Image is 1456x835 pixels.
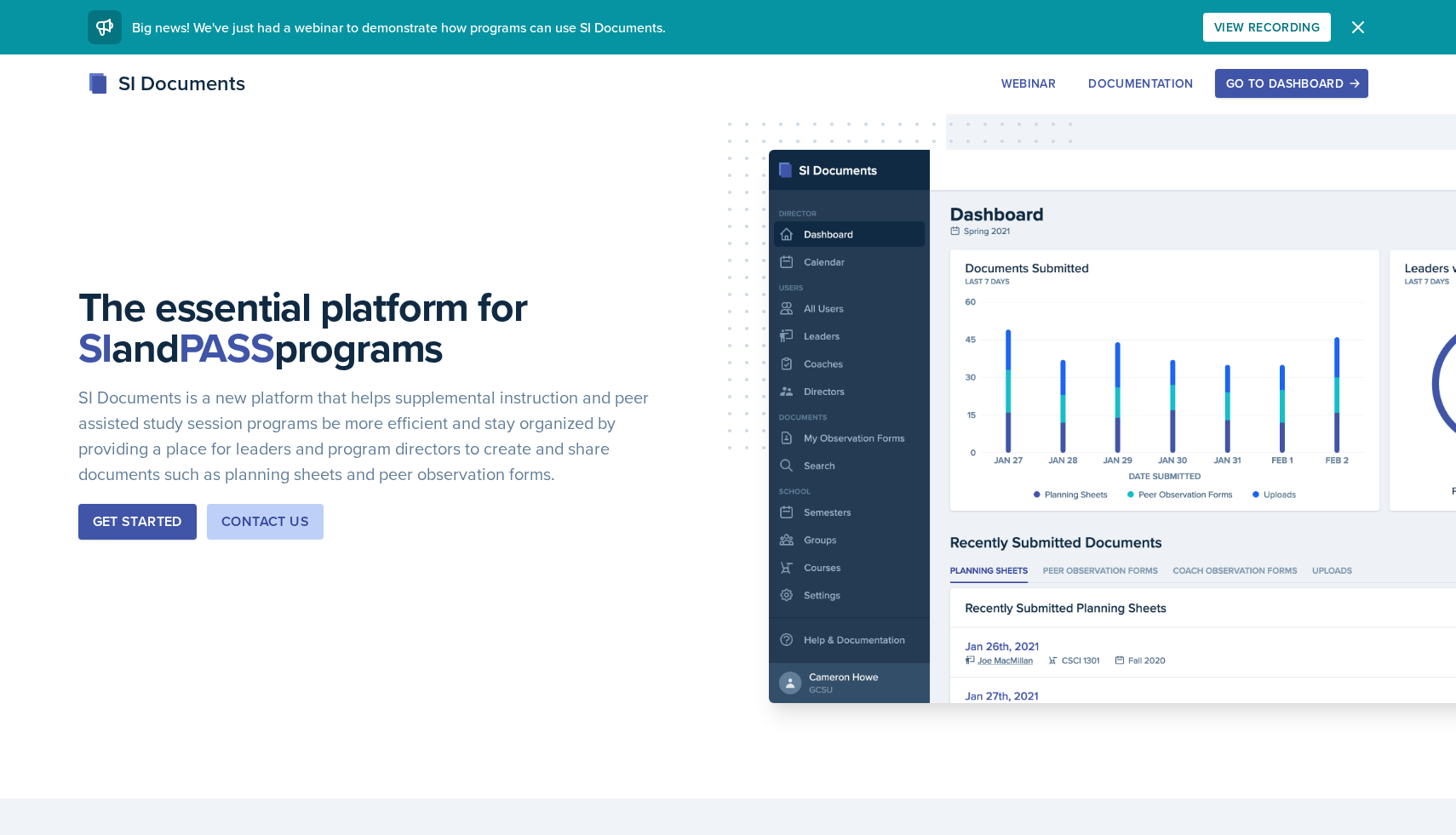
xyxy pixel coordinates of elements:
[207,504,324,540] button: Contact Us
[93,512,182,532] div: Get Started
[1214,20,1320,34] div: View Recording
[990,69,1067,98] button: Webinar
[1203,13,1331,42] button: View Recording
[1077,69,1205,98] button: Documentation
[1215,69,1368,98] button: Go to Dashboard
[78,504,197,540] button: Get Started
[221,512,309,532] div: Contact Us
[1088,77,1194,90] div: Documentation
[88,68,245,99] div: SI Documents
[132,18,666,37] span: Big news! We've just had a webinar to demonstrate how programs can use SI Documents.
[1226,77,1357,90] div: Go to Dashboard
[1001,77,1056,90] div: Webinar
